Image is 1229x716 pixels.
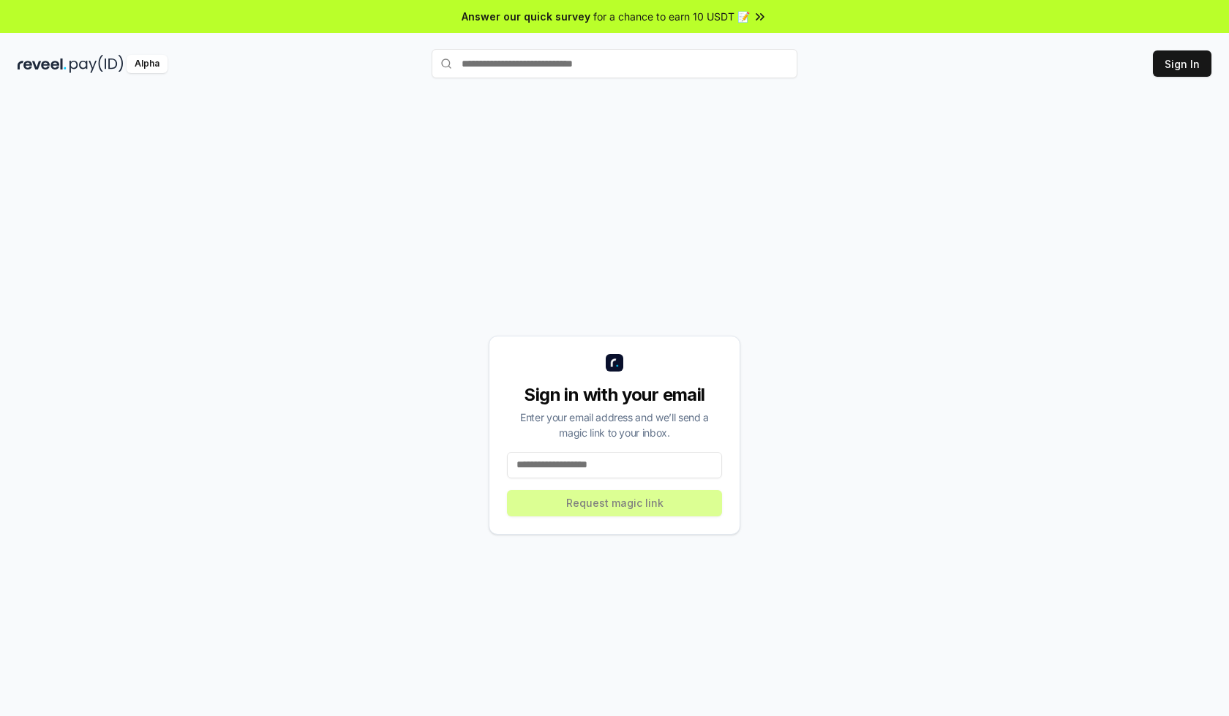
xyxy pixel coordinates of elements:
[507,383,722,407] div: Sign in with your email
[18,55,67,73] img: reveel_dark
[69,55,124,73] img: pay_id
[1153,50,1211,77] button: Sign In
[462,9,590,24] span: Answer our quick survey
[127,55,168,73] div: Alpha
[507,410,722,440] div: Enter your email address and we’ll send a magic link to your inbox.
[593,9,750,24] span: for a chance to earn 10 USDT 📝
[606,354,623,372] img: logo_small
